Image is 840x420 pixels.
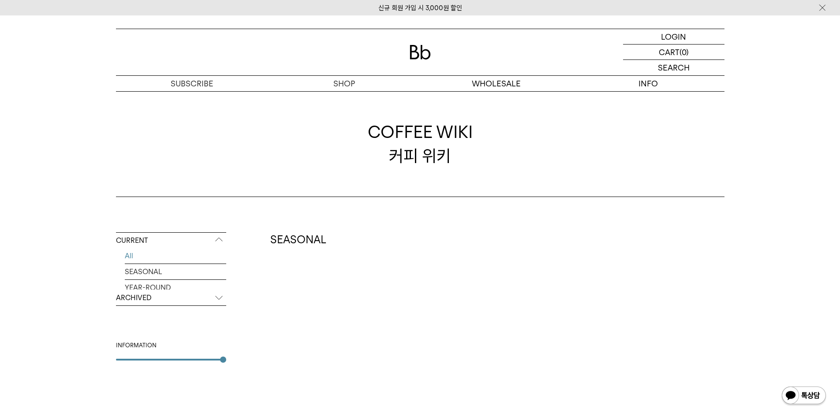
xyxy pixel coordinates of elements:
img: 카카오톡 채널 1:1 채팅 버튼 [781,386,827,407]
p: CART [659,45,679,59]
a: 신규 회원 가입 시 3,000원 할인 [378,4,462,12]
p: CURRENT [116,233,226,249]
a: CART (0) [623,45,724,60]
div: 커피 위키 [368,120,473,167]
p: LOGIN [661,29,686,44]
a: YEAR-ROUND [125,280,226,295]
p: ARCHIVED [116,290,226,306]
p: SEARCH [658,60,690,75]
a: SEASONAL [125,264,226,279]
a: SHOP [268,76,420,91]
img: 로고 [410,45,431,59]
p: INFO [572,76,724,91]
p: (0) [679,45,689,59]
a: SUBSCRIBE [116,76,268,91]
span: COFFEE WIKI [368,120,473,144]
a: LOGIN [623,29,724,45]
h2: SEASONAL [270,232,724,247]
div: INFORMATION [116,341,226,350]
p: WHOLESALE [420,76,572,91]
a: All [125,248,226,264]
